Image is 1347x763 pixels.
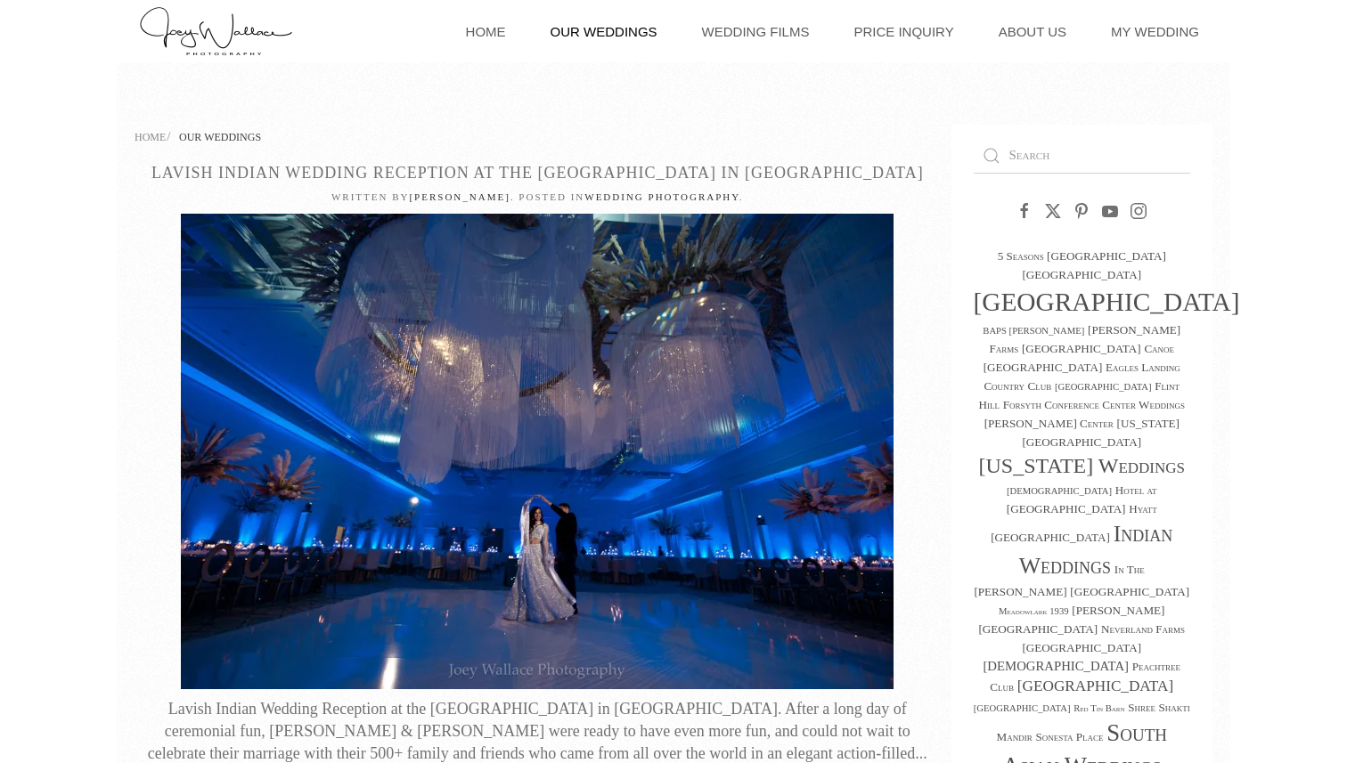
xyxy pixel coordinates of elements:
a: Flint Hill (2 items) [979,379,1180,411]
p: Written by . Posted in . [135,190,941,205]
a: Sonesta Place (2 items) [1035,730,1103,743]
a: Pakistani (3 items) [983,659,1129,673]
a: [PERSON_NAME] [409,191,510,202]
a: Ponce City Market (1 item) [974,703,1071,713]
a: Lavish Indian Wedding Reception at the [GEOGRAPHIC_DATA] in [GEOGRAPHIC_DATA] [151,164,924,182]
a: Frazer Center (2 items) [984,417,1114,430]
a: Bogle Farms (2 items) [989,323,1180,355]
nav: Breadcrumb [135,125,941,147]
a: Ashton Gardens (2 items) [1022,268,1141,281]
a: Canoe Atlanta (2 items) [984,342,1175,374]
a: In The Woods (2 items) [974,563,1144,598]
a: Piedmont Park (5 items) [1017,678,1173,694]
a: Georgia Tech Conference Center (2 items) [1022,417,1179,449]
a: Hyatt Atlanta (2 items) [991,502,1156,544]
a: Holy Trinity Catholic Church (1 item) [1007,486,1112,496]
a: BAPS Shri Swaminarayan Mandir (1 item) [983,326,1084,336]
a: King Plow Arts Center (2 items) [1070,585,1189,598]
a: Wedding Photography [584,191,739,202]
a: Atlanta (46 items) [974,288,1240,316]
a: Eagles Landing Country Club (2 items) [984,361,1180,393]
a: Home [135,131,166,143]
a: Neverland Farms (2 items) [1101,622,1185,636]
a: Meadowlark 1939 (1 item) [999,606,1069,616]
a: Bradford House and Garden (2 items) [1022,342,1141,355]
span: Our Weddings [179,131,261,143]
a: Morgan View Farm (2 items) [979,604,1165,636]
a: Hotel at Avalon (2 items) [1007,483,1157,515]
input: Search [974,138,1191,174]
a: Forsyth Conference Center Weddings (2 items) [1003,398,1185,411]
a: 5 Seasons Atlanta (2 items) [998,249,1166,263]
a: Red Tin Barn (1 item) [1074,703,1124,713]
a: Indian Wedding Reception at The Hotel at Avalon In Alpharetta [181,441,894,459]
img: Indian Wedding Reception at The Hotel at Avalon In Alpharetta [181,214,894,689]
a: Shree Shakti Mandir (2 items) [997,701,1190,743]
a: Georgia Weddings (18 items) [978,454,1185,477]
a: Fernbank Museum (1 item) [1055,382,1152,392]
a: Old Mill Park (2 items) [1022,641,1141,654]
